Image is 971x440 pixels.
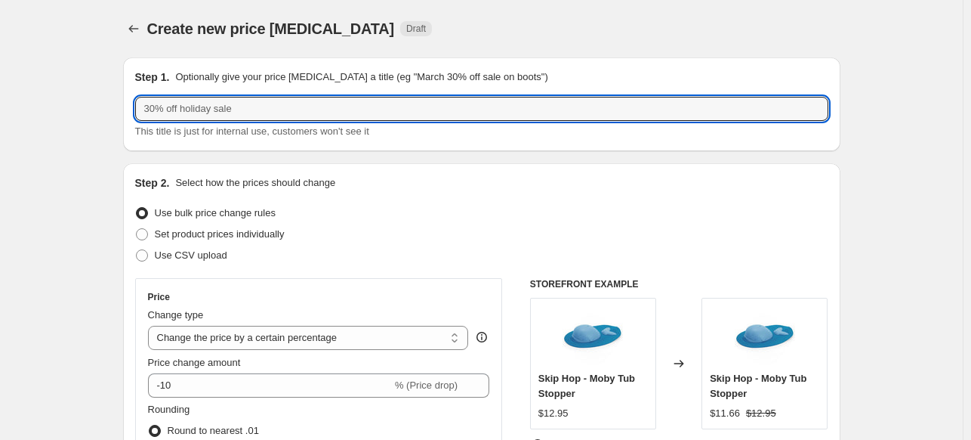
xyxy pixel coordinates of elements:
[175,70,547,85] p: Optionally give your price [MEDICAL_DATA] a title (eg "March 30% off sale on boots")
[406,23,426,35] span: Draft
[135,97,828,121] input: 30% off holiday sale
[395,380,458,391] span: % (Price drop)
[155,249,227,261] span: Use CSV upload
[746,406,776,421] strike: $12.95
[710,406,740,421] div: $11.66
[538,373,635,399] span: Skip Hop - Moby Tub Stopper
[175,175,335,191] p: Select how the prices should change
[147,20,395,37] span: Create new price [MEDICAL_DATA]
[155,207,276,218] span: Use bulk price change rules
[135,175,170,191] h2: Step 2.
[474,330,489,345] div: help
[530,278,828,290] h6: STOREFRONT EXAMPLE
[168,425,259,436] span: Round to nearest .01
[155,228,285,240] span: Set product prices individually
[148,357,241,368] span: Price change amount
[148,373,392,398] input: -15
[148,291,170,303] h3: Price
[123,18,144,39] button: Price change jobs
[135,70,170,85] h2: Step 1.
[710,373,806,399] span: Skip Hop - Moby Tub Stopper
[135,125,369,137] span: This title is just for internal use, customers won't see it
[735,306,795,367] img: skip-hop-moby-tub-stopper-31223397259_80x.jpg
[148,309,204,321] span: Change type
[563,306,623,367] img: skip-hop-moby-tub-stopper-31223397259_80x.jpg
[148,404,190,415] span: Rounding
[538,406,569,421] div: $12.95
